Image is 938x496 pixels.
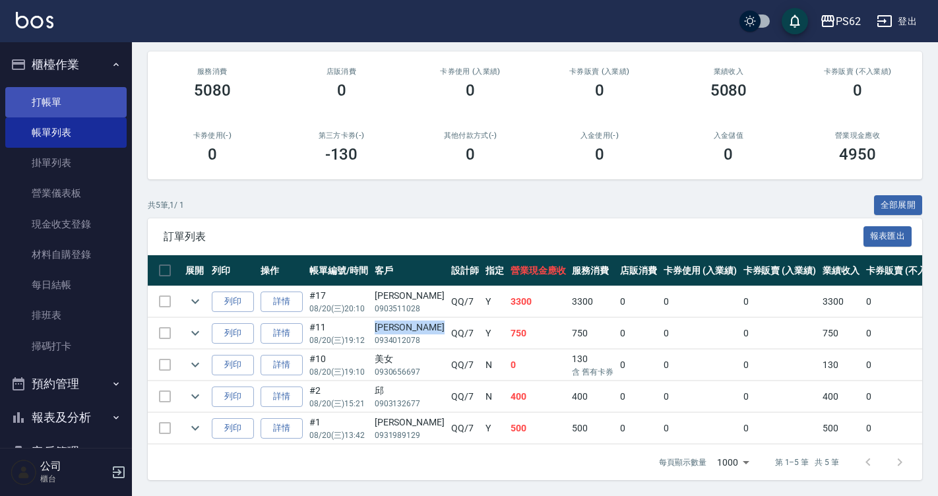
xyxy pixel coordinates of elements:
td: 0 [740,413,820,444]
div: [PERSON_NAME] [375,321,445,334]
td: 0 [740,381,820,412]
p: 0931989129 [375,429,445,441]
p: 含 舊有卡券 [572,366,613,378]
td: 130 [569,350,617,381]
h3: 0 [595,81,604,100]
td: 0 [740,286,820,317]
td: 3300 [819,286,863,317]
th: 店販消費 [617,255,660,286]
p: 08/20 (三) 19:10 [309,366,368,378]
h3: 0 [853,81,862,100]
h2: 卡券使用(-) [164,131,261,140]
span: 訂單列表 [164,230,863,243]
td: 500 [569,413,617,444]
h3: 0 [208,145,217,164]
td: 0 [617,286,660,317]
a: 詳情 [261,418,303,439]
td: 0 [617,413,660,444]
button: 登出 [871,9,922,34]
button: 預約管理 [5,367,127,401]
h5: 公司 [40,460,108,473]
td: 130 [819,350,863,381]
td: 400 [819,381,863,412]
h2: 入金使用(-) [551,131,648,140]
p: 08/20 (三) 20:10 [309,303,368,315]
p: 0934012078 [375,334,445,346]
button: 客戶管理 [5,435,127,469]
td: Y [482,318,507,349]
button: 報表匯出 [863,226,912,247]
td: 3300 [507,286,569,317]
h3: 0 [595,145,604,164]
h3: 0 [466,145,475,164]
th: 服務消費 [569,255,617,286]
td: QQ /7 [448,318,482,349]
a: 詳情 [261,355,303,375]
td: 500 [819,413,863,444]
td: 750 [507,318,569,349]
td: N [482,381,507,412]
button: expand row [185,418,205,438]
h2: 第三方卡券(-) [293,131,391,140]
p: 每頁顯示數量 [659,456,706,468]
img: Logo [16,12,53,28]
p: 櫃台 [40,473,108,485]
p: 0903132677 [375,398,445,410]
h3: 服務消費 [164,67,261,76]
td: 0 [507,350,569,381]
p: 08/20 (三) 19:12 [309,334,368,346]
h2: 營業現金應收 [809,131,906,140]
td: QQ /7 [448,286,482,317]
button: expand row [185,323,205,343]
div: PS62 [836,13,861,30]
button: 列印 [212,387,254,407]
h2: 店販消費 [293,67,391,76]
button: 全部展開 [874,195,923,216]
h2: 卡券販賣 (入業績) [551,67,648,76]
td: 0 [660,350,740,381]
th: 指定 [482,255,507,286]
td: Y [482,413,507,444]
a: 每日結帳 [5,270,127,300]
h3: 0 [466,81,475,100]
td: #11 [306,318,371,349]
td: 750 [569,318,617,349]
p: 0903511028 [375,303,445,315]
td: 0 [740,350,820,381]
button: expand row [185,292,205,311]
button: 列印 [212,355,254,375]
p: 08/20 (三) 13:42 [309,429,368,441]
div: 美女 [375,352,445,366]
a: 報表匯出 [863,230,912,242]
button: 列印 [212,323,254,344]
td: Y [482,286,507,317]
a: 掛單列表 [5,148,127,178]
h3: 5080 [710,81,747,100]
div: 1000 [712,445,754,480]
button: 列印 [212,418,254,439]
th: 卡券販賣 (入業績) [740,255,820,286]
th: 設計師 [448,255,482,286]
button: save [782,8,808,34]
td: 0 [617,381,660,412]
th: 帳單編號/時間 [306,255,371,286]
td: QQ /7 [448,350,482,381]
h2: 其他付款方式(-) [422,131,519,140]
h2: 卡券使用 (入業績) [422,67,519,76]
div: [PERSON_NAME] [375,289,445,303]
th: 業績收入 [819,255,863,286]
a: 帳單列表 [5,117,127,148]
button: 櫃檯作業 [5,47,127,82]
td: #10 [306,350,371,381]
p: 0930656697 [375,366,445,378]
h3: 5080 [194,81,231,100]
td: QQ /7 [448,413,482,444]
div: 邱 [375,384,445,398]
td: 0 [660,413,740,444]
button: expand row [185,387,205,406]
th: 客戶 [371,255,448,286]
td: 400 [569,381,617,412]
td: 0 [617,318,660,349]
p: 08/20 (三) 15:21 [309,398,368,410]
img: Person [11,459,37,485]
